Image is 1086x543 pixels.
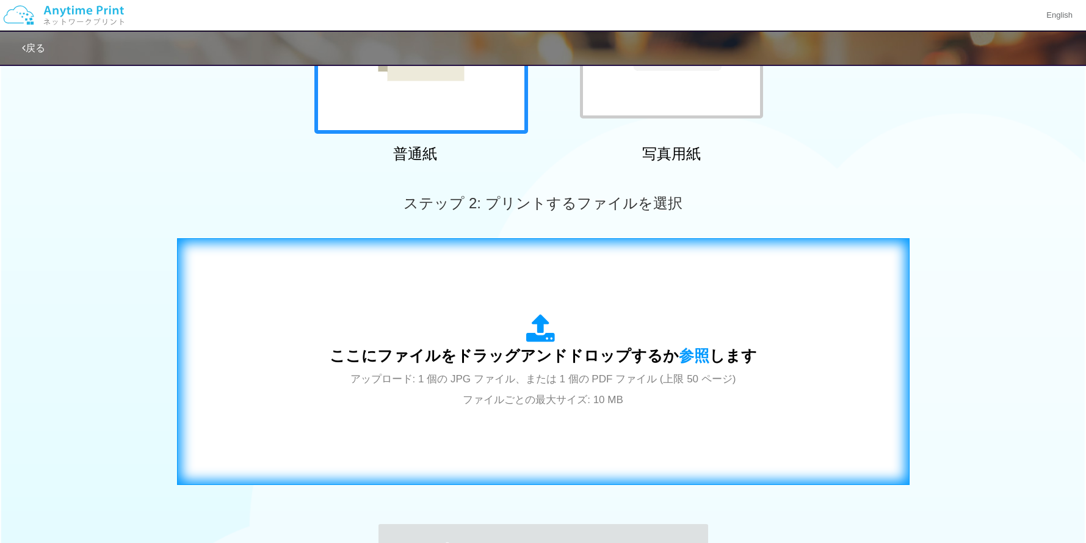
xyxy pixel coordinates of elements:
[404,195,682,211] span: ステップ 2: プリントするファイルを選択
[330,347,757,364] span: ここにファイルをドラッグアンドドロップするか します
[308,146,522,162] h2: 普通紙
[350,373,736,406] span: アップロード: 1 個の JPG ファイル、または 1 個の PDF ファイル (上限 50 ページ) ファイルごとの最大サイズ: 10 MB
[679,347,709,364] span: 参照
[565,146,778,162] h2: 写真用紙
[22,43,45,53] a: 戻る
